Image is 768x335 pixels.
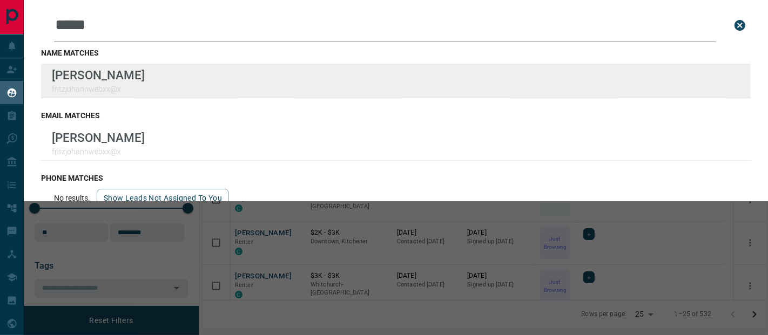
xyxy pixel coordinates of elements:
[97,189,229,207] button: show leads not assigned to you
[54,194,90,202] p: No results.
[41,49,751,57] h3: name matches
[41,111,751,120] h3: email matches
[41,174,751,182] h3: phone matches
[52,85,145,93] p: fritzjohannwebxx@x
[52,68,145,82] p: [PERSON_NAME]
[52,131,145,145] p: [PERSON_NAME]
[729,15,751,36] button: close search bar
[52,147,145,156] p: fritzjohannwebxx@x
